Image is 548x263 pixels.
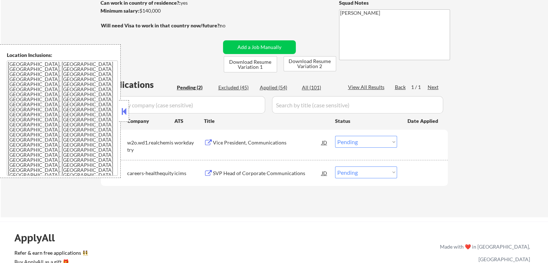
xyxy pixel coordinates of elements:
strong: Minimum salary: [101,8,139,14]
div: icims [174,170,204,177]
div: Date Applied [407,117,439,125]
div: w2o.wd1.realchemistry [127,139,174,153]
a: Refer & earn free applications 👯‍♀️ [14,250,289,258]
div: Status [335,114,397,127]
div: Location Inclusions: [7,52,118,59]
div: $140,000 [101,7,220,14]
div: Vice President, Communications [213,139,322,146]
div: workday [174,139,204,146]
div: Next [428,84,439,91]
div: careers-healthequity [127,170,174,177]
div: Title [204,117,328,125]
div: ApplyAll [14,232,63,244]
button: Download Resume Variation 1 [224,56,277,72]
strong: Will need Visa to work in that country now/future?: [101,22,221,28]
div: Excluded (45) [218,84,254,91]
div: JD [321,166,328,179]
div: Back [395,84,406,91]
div: View All Results [348,84,387,91]
div: Applications [103,80,174,89]
div: All (101) [302,84,338,91]
div: JD [321,136,328,149]
div: ATS [174,117,204,125]
div: no [220,22,240,29]
div: Applied (54) [260,84,296,91]
input: Search by company (case sensitive) [103,96,265,113]
button: Add a Job Manually [223,40,296,54]
input: Search by title (case sensitive) [272,96,443,113]
div: 1 / 1 [411,84,428,91]
div: Pending (2) [177,84,213,91]
button: Download Resume Variation 2 [284,56,336,71]
div: Company [127,117,174,125]
div: SVP Head of Corporate Communications [213,170,322,177]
